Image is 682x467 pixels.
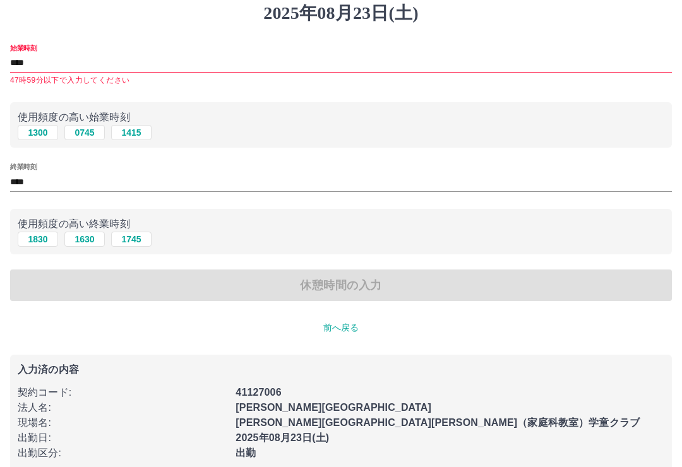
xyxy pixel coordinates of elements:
[236,447,256,458] b: 出勤
[18,415,228,430] p: 現場名 :
[10,162,37,172] label: 終業時刻
[18,430,228,446] p: 出勤日 :
[18,385,228,400] p: 契約コード :
[10,3,672,24] h1: 2025年08月23日(土)
[18,216,664,232] p: 使用頻度の高い終業時刻
[111,232,152,247] button: 1745
[236,402,431,413] b: [PERSON_NAME][GEOGRAPHIC_DATA]
[18,446,228,461] p: 出勤区分 :
[18,400,228,415] p: 法人名 :
[236,417,640,428] b: [PERSON_NAME][GEOGRAPHIC_DATA][PERSON_NAME]（家庭科教室）学童クラブ
[18,125,58,140] button: 1300
[18,232,58,247] button: 1830
[18,110,664,125] p: 使用頻度の高い始業時刻
[10,43,37,52] label: 始業時刻
[236,387,281,398] b: 41127006
[64,232,105,247] button: 1630
[10,321,672,334] p: 前へ戻る
[111,125,152,140] button: 1415
[18,365,664,375] p: 入力済の内容
[64,125,105,140] button: 0745
[10,74,672,87] p: 47時59分以下で入力してください
[236,432,329,443] b: 2025年08月23日(土)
